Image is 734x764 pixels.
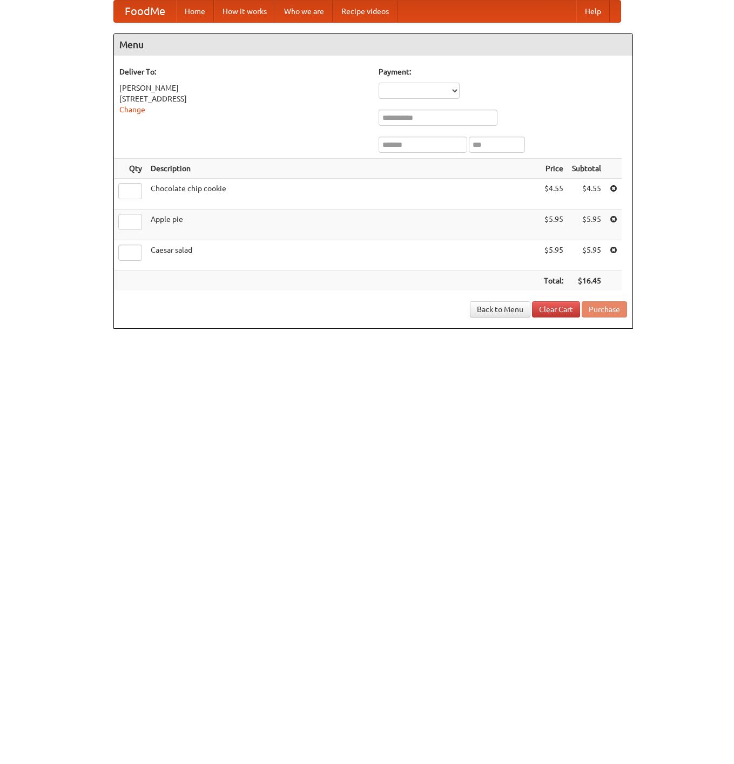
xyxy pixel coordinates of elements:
[540,240,568,271] td: $5.95
[114,1,176,22] a: FoodMe
[576,1,610,22] a: Help
[540,159,568,179] th: Price
[540,179,568,209] td: $4.55
[568,240,605,271] td: $5.95
[146,209,540,240] td: Apple pie
[146,240,540,271] td: Caesar salad
[540,271,568,291] th: Total:
[114,34,632,56] h4: Menu
[470,301,530,317] a: Back to Menu
[333,1,398,22] a: Recipe videos
[540,209,568,240] td: $5.95
[214,1,275,22] a: How it works
[532,301,580,317] a: Clear Cart
[568,179,605,209] td: $4.55
[568,209,605,240] td: $5.95
[119,105,145,114] a: Change
[114,159,146,179] th: Qty
[119,66,368,77] h5: Deliver To:
[275,1,333,22] a: Who we are
[119,93,368,104] div: [STREET_ADDRESS]
[568,159,605,179] th: Subtotal
[379,66,627,77] h5: Payment:
[568,271,605,291] th: $16.45
[119,83,368,93] div: [PERSON_NAME]
[176,1,214,22] a: Home
[146,159,540,179] th: Description
[146,179,540,209] td: Chocolate chip cookie
[582,301,627,317] button: Purchase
